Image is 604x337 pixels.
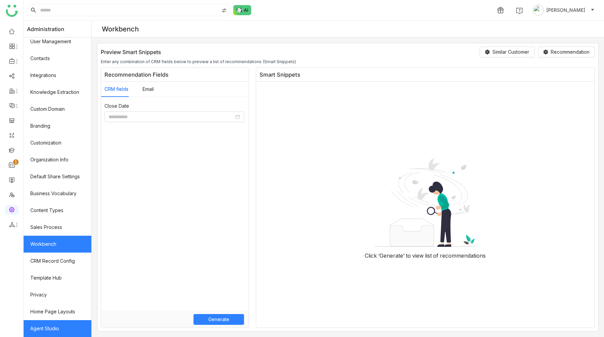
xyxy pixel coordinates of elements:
[24,67,91,84] a: Integrations
[538,47,595,57] button: Recommendation
[24,202,91,219] a: Content Types
[375,158,476,247] img: nodata.svg
[27,21,64,37] span: Administration
[101,68,249,82] h3: Recommendation Fields
[24,134,91,151] a: Customization
[24,303,91,320] a: Home Page Layouts
[256,68,595,82] h3: Smart Snippets
[533,5,544,16] img: avatar
[546,6,585,14] span: [PERSON_NAME]
[6,5,18,17] img: logo
[221,8,227,13] img: search-type.svg
[24,101,91,118] a: Custom Domain
[104,85,128,93] button: CRM fields
[24,320,91,337] a: Agent Studio
[13,159,19,165] nz-badge-sup: 1
[102,25,139,33] div: Workbench
[233,5,251,15] img: ask-buddy-normal.svg
[143,85,154,93] button: Email
[551,48,590,56] span: Recommendation
[193,314,244,325] button: Generate
[532,5,596,16] button: [PERSON_NAME]
[101,49,161,55] h4: Preview Smart Snippets
[359,247,491,264] div: Click ‘Generate’ to view list of recommendations
[208,316,229,323] span: Generate
[24,33,91,50] a: User Management
[101,59,595,64] div: Enter any combination of CRM fields below to preview a list of recommendations (Smart Snippets)
[24,269,91,286] a: Template Hub
[24,286,91,303] a: Privacy
[24,168,91,185] a: Default Share Settings
[480,47,535,57] button: Similar Customer
[516,7,523,14] img: help.svg
[24,253,91,269] a: CRM Record Config
[24,185,91,202] a: Business Vocabulary
[24,151,91,168] a: Organization Info
[24,84,91,101] a: Knowledge Extraction
[24,219,91,236] a: Sales Process
[14,159,17,165] p: 1
[24,236,91,253] a: Workbench
[24,118,91,134] a: Branding
[104,102,245,110] div: Close Date
[492,48,529,56] span: Similar Customer
[24,50,91,67] a: Contacts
